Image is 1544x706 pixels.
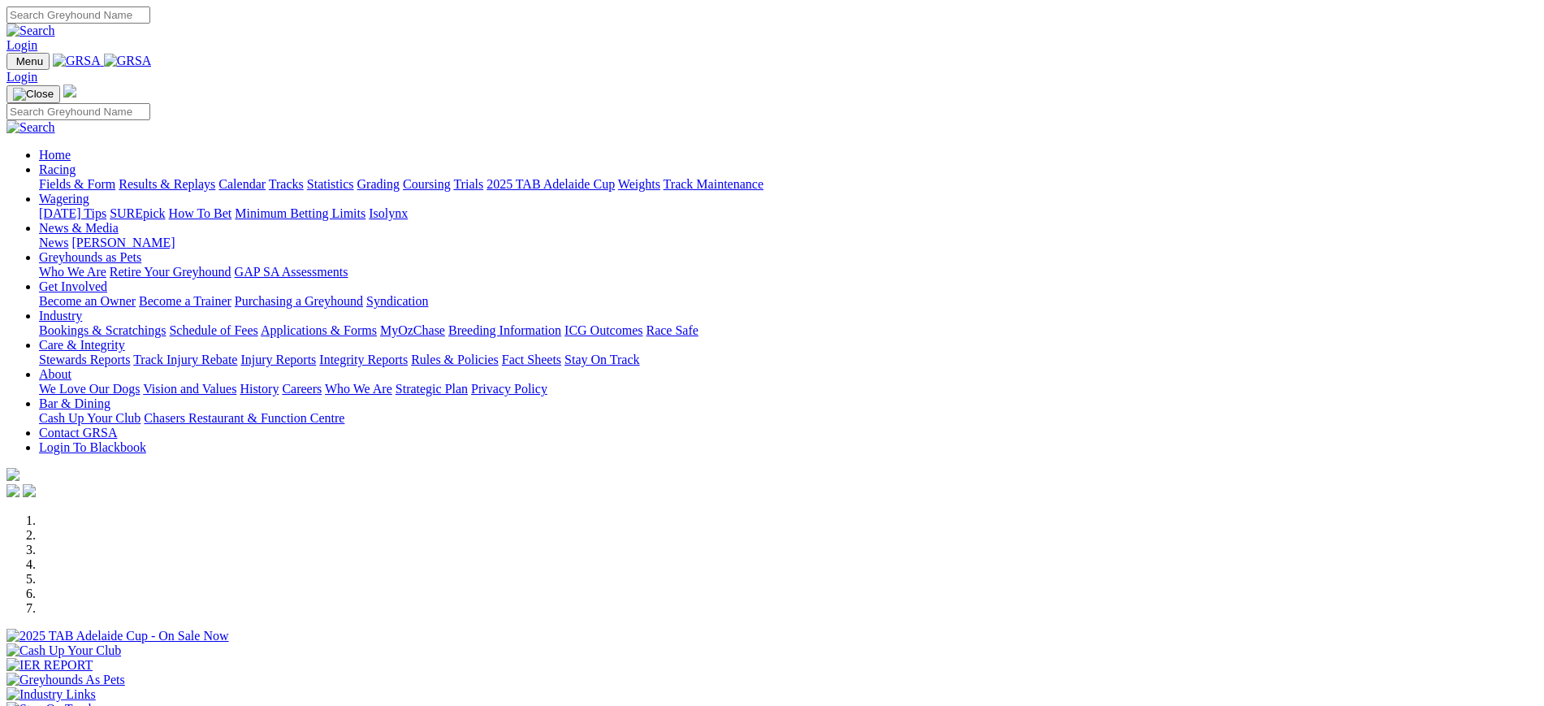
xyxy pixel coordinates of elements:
a: Track Maintenance [664,177,763,191]
button: Toggle navigation [6,85,60,103]
a: We Love Our Dogs [39,382,140,396]
a: Track Injury Rebate [133,353,237,366]
a: Grading [357,177,400,191]
a: Retire Your Greyhound [110,265,231,279]
a: Weights [618,177,660,191]
a: Integrity Reports [319,353,408,366]
a: Fields & Form [39,177,115,191]
a: Login [6,38,37,52]
img: twitter.svg [23,484,36,497]
a: Purchasing a Greyhound [235,294,363,308]
a: Care & Integrity [39,338,125,352]
a: Statistics [307,177,354,191]
a: Become a Trainer [139,294,231,308]
div: News & Media [39,236,1538,250]
img: Greyhounds As Pets [6,673,125,687]
a: [PERSON_NAME] [71,236,175,249]
a: Contact GRSA [39,426,117,440]
a: Bookings & Scratchings [39,323,166,337]
a: Vision and Values [143,382,236,396]
div: Care & Integrity [39,353,1538,367]
a: Trials [453,177,483,191]
img: GRSA [104,54,152,68]
div: Wagering [39,206,1538,221]
div: Bar & Dining [39,411,1538,426]
a: Minimum Betting Limits [235,206,365,220]
img: 2025 TAB Adelaide Cup - On Sale Now [6,629,229,643]
a: News & Media [39,221,119,235]
input: Search [6,6,150,24]
a: Isolynx [369,206,408,220]
a: Who We Are [39,265,106,279]
a: Login To Blackbook [39,440,146,454]
img: Search [6,120,55,135]
a: Careers [282,382,322,396]
img: Cash Up Your Club [6,643,121,658]
a: SUREpick [110,206,165,220]
a: Injury Reports [240,353,316,366]
a: Racing [39,162,76,176]
img: Close [13,88,54,101]
a: Coursing [403,177,451,191]
a: [DATE] Tips [39,206,106,220]
a: Who We Are [325,382,392,396]
img: IER REPORT [6,658,93,673]
a: Schedule of Fees [169,323,257,337]
a: Become an Owner [39,294,136,308]
a: GAP SA Assessments [235,265,348,279]
input: Search [6,103,150,120]
div: Industry [39,323,1538,338]
img: logo-grsa-white.png [63,84,76,97]
img: logo-grsa-white.png [6,468,19,481]
a: History [240,382,279,396]
a: Bar & Dining [39,396,110,410]
a: Race Safe [646,323,698,337]
a: Industry [39,309,82,323]
a: How To Bet [169,206,232,220]
a: Rules & Policies [411,353,499,366]
a: About [39,367,71,381]
a: Wagering [39,192,89,206]
a: Applications & Forms [261,323,377,337]
img: facebook.svg [6,484,19,497]
a: Privacy Policy [471,382,547,396]
a: Strategic Plan [396,382,468,396]
a: Chasers Restaurant & Function Centre [144,411,344,425]
a: Fact Sheets [502,353,561,366]
a: Home [39,148,71,162]
a: Breeding Information [448,323,561,337]
a: 2025 TAB Adelaide Cup [487,177,615,191]
div: Racing [39,177,1538,192]
span: Menu [16,55,43,67]
a: Tracks [269,177,304,191]
div: About [39,382,1538,396]
div: Get Involved [39,294,1538,309]
a: Results & Replays [119,177,215,191]
a: Login [6,70,37,84]
a: MyOzChase [380,323,445,337]
img: Industry Links [6,687,96,702]
a: Get Involved [39,279,107,293]
a: Syndication [366,294,428,308]
a: Cash Up Your Club [39,411,141,425]
a: Calendar [218,177,266,191]
a: Stewards Reports [39,353,130,366]
a: Stay On Track [564,353,639,366]
img: Search [6,24,55,38]
a: Greyhounds as Pets [39,250,141,264]
img: GRSA [53,54,101,68]
a: News [39,236,68,249]
div: Greyhounds as Pets [39,265,1538,279]
a: ICG Outcomes [564,323,642,337]
button: Toggle navigation [6,53,50,70]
